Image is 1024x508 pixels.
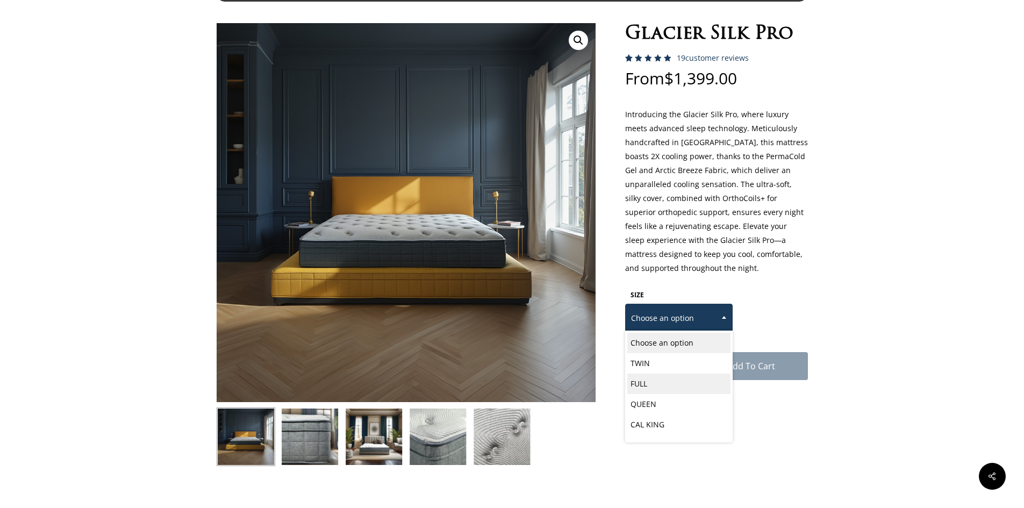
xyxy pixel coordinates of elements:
[627,333,731,353] li: Choose an option
[625,304,733,333] span: Choose an option
[695,352,808,380] button: Add to cart
[625,54,671,107] span: Rated out of 5 based on customer ratings
[627,414,731,435] li: CAL KING
[677,54,749,62] a: 19customer reviews
[625,54,671,62] div: Rated 5.00 out of 5
[625,54,636,72] span: 18
[664,67,737,89] bdi: 1,399.00
[627,374,731,394] li: FULL
[625,108,808,287] p: Introducing the Glacier Silk Pro, where luxury meets advanced sleep technology. Meticulously hand...
[627,394,731,414] li: QUEEN
[627,353,731,374] li: TWIN
[569,31,588,50] a: View full-screen image gallery
[631,290,644,299] label: SIZE
[625,70,808,108] p: From
[627,435,731,455] li: EASTERN KING
[625,23,808,46] h1: Glacier Silk Pro
[626,307,732,330] span: Choose an option
[677,53,685,63] span: 19
[664,67,674,89] span: $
